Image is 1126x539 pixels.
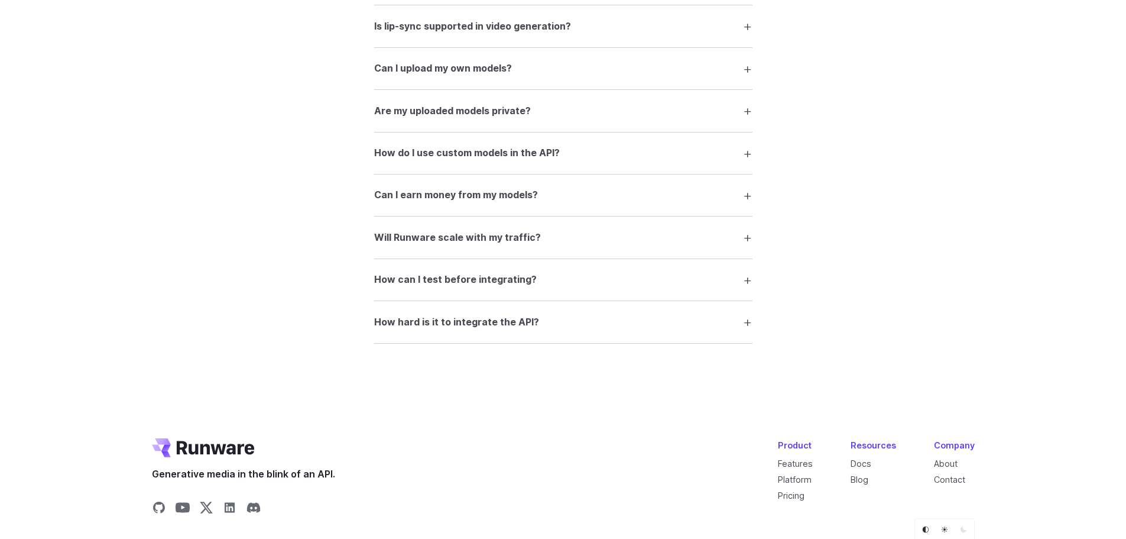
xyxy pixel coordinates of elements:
[374,57,752,80] summary: Can I upload my own models?
[374,226,752,248] summary: Will Runware scale with my traffic?
[934,475,965,485] a: Contact
[851,438,896,452] div: Resources
[374,230,541,246] h3: Will Runware scale with my traffic?
[374,142,752,164] summary: How do I use custom models in the API?
[374,61,512,76] h3: Can I upload my own models?
[934,459,958,469] a: About
[374,146,560,161] h3: How do I use custom models in the API?
[778,438,813,452] div: Product
[152,501,166,518] a: Share on GitHub
[778,459,813,469] a: Features
[152,438,255,457] a: Go to /
[778,475,812,485] a: Platform
[374,188,538,203] h3: Can I earn money from my models?
[374,184,752,206] summary: Can I earn money from my models?
[778,490,804,501] a: Pricing
[374,15,752,37] summary: Is lip-sync supported in video generation?
[176,501,190,518] a: Share on YouTube
[851,459,871,469] a: Docs
[374,315,539,330] h3: How hard is it to integrate the API?
[152,467,335,482] span: Generative media in the blink of an API.
[934,438,975,452] div: Company
[374,99,752,122] summary: Are my uploaded models private?
[936,521,953,538] button: Light
[374,311,752,333] summary: How hard is it to integrate the API?
[955,521,972,538] button: Dark
[223,501,237,518] a: Share on LinkedIn
[246,501,261,518] a: Share on Discord
[199,501,213,518] a: Share on X
[374,19,571,34] h3: Is lip-sync supported in video generation?
[917,521,934,538] button: Default
[374,269,752,291] summary: How can I test before integrating?
[851,475,868,485] a: Blog
[374,104,531,119] h3: Are my uploaded models private?
[374,272,537,288] h3: How can I test before integrating?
